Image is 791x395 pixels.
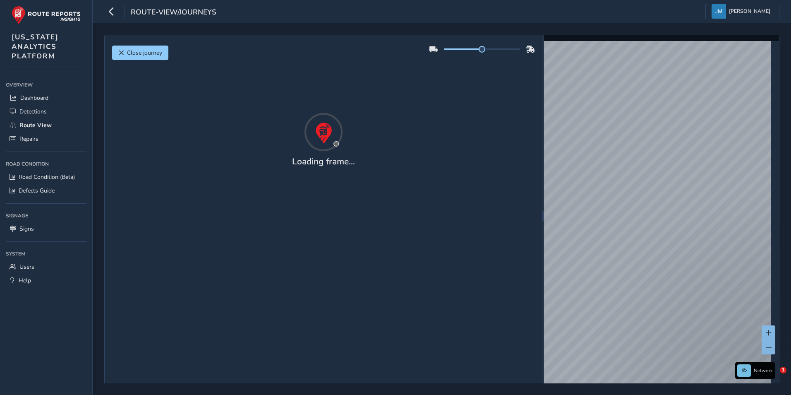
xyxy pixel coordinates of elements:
[6,79,86,91] div: Overview
[19,121,52,129] span: Route View
[6,132,86,146] a: Repairs
[19,277,31,284] span: Help
[6,118,86,132] a: Route View
[6,260,86,274] a: Users
[19,225,34,233] span: Signs
[6,274,86,287] a: Help
[19,135,38,143] span: Repairs
[712,4,773,19] button: [PERSON_NAME]
[20,94,48,102] span: Dashboard
[6,222,86,236] a: Signs
[12,32,59,61] span: [US_STATE] ANALYTICS PLATFORM
[19,108,47,116] span: Detections
[127,49,162,57] span: Close journey
[729,4,770,19] span: [PERSON_NAME]
[6,210,86,222] div: Signage
[6,158,86,170] div: Road Condition
[6,105,86,118] a: Detections
[19,263,34,271] span: Users
[6,170,86,184] a: Road Condition (Beta)
[780,367,786,373] span: 1
[763,367,783,387] iframe: Intercom live chat
[6,184,86,197] a: Defects Guide
[712,4,726,19] img: diamond-layout
[112,46,168,60] button: Close journey
[131,7,216,19] span: route-view/journeys
[6,91,86,105] a: Dashboard
[12,6,81,24] img: rr logo
[19,173,75,181] span: Road Condition (Beta)
[292,157,355,167] h4: Loading frame...
[6,248,86,260] div: System
[19,187,55,195] span: Defects Guide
